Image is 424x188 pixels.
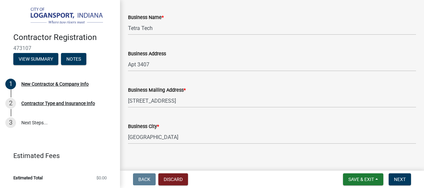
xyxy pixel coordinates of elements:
div: Contractor Type and Insurance Info [21,101,95,106]
label: Business Address [128,52,166,56]
div: 3 [5,117,16,128]
button: Back [133,173,156,185]
button: View Summary [13,53,58,65]
wm-modal-confirm: Notes [61,57,86,62]
span: Next [394,177,406,182]
span: Back [138,177,150,182]
button: Discard [158,173,188,185]
div: New Contractor & Company Info [21,82,89,86]
span: $0.00 [96,176,107,180]
h4: Contractor Registration [13,33,115,42]
div: 1 [5,79,16,89]
button: Save & Exit [343,173,383,185]
span: Save & Exit [348,177,374,182]
a: Estimated Fees [5,149,109,162]
label: Business Mailing Address [128,88,186,93]
button: Notes [61,53,86,65]
label: Business City [128,124,159,129]
div: 2 [5,98,16,109]
label: Business Name [128,15,164,20]
wm-modal-confirm: Summary [13,57,58,62]
span: Estimated Total [13,176,43,180]
span: 473107 [13,45,107,51]
img: City of Logansport, Indiana [13,7,109,26]
button: Next [389,173,411,185]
